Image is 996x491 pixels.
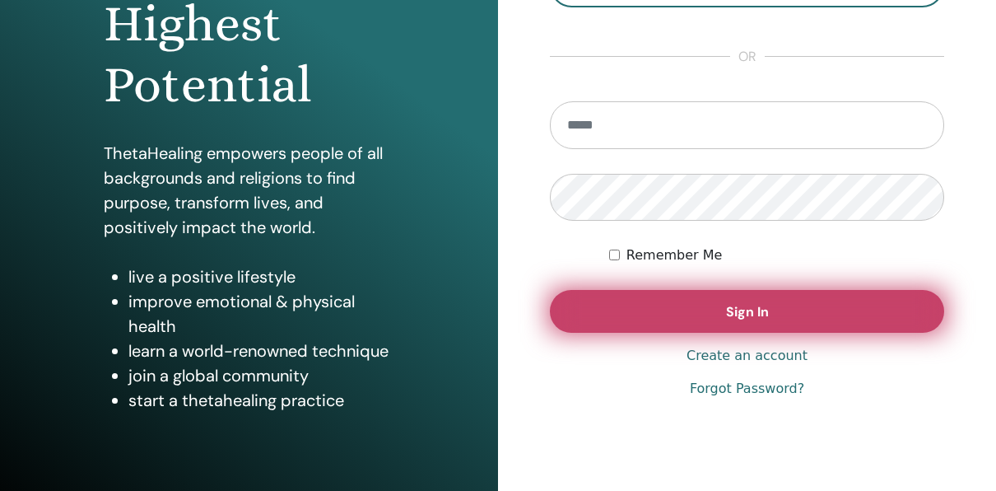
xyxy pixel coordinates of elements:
[609,245,944,265] div: Keep me authenticated indefinitely or until I manually logout
[690,379,804,399] a: Forgot Password?
[128,264,394,289] li: live a positive lifestyle
[550,290,944,333] button: Sign In
[730,47,765,67] span: or
[626,245,723,265] label: Remember Me
[128,289,394,339] li: improve emotional & physical health
[686,346,808,366] a: Create an account
[128,388,394,413] li: start a thetahealing practice
[128,339,394,363] li: learn a world-renowned technique
[726,303,769,320] span: Sign In
[128,363,394,388] li: join a global community
[104,141,394,240] p: ThetaHealing empowers people of all backgrounds and religions to find purpose, transform lives, a...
